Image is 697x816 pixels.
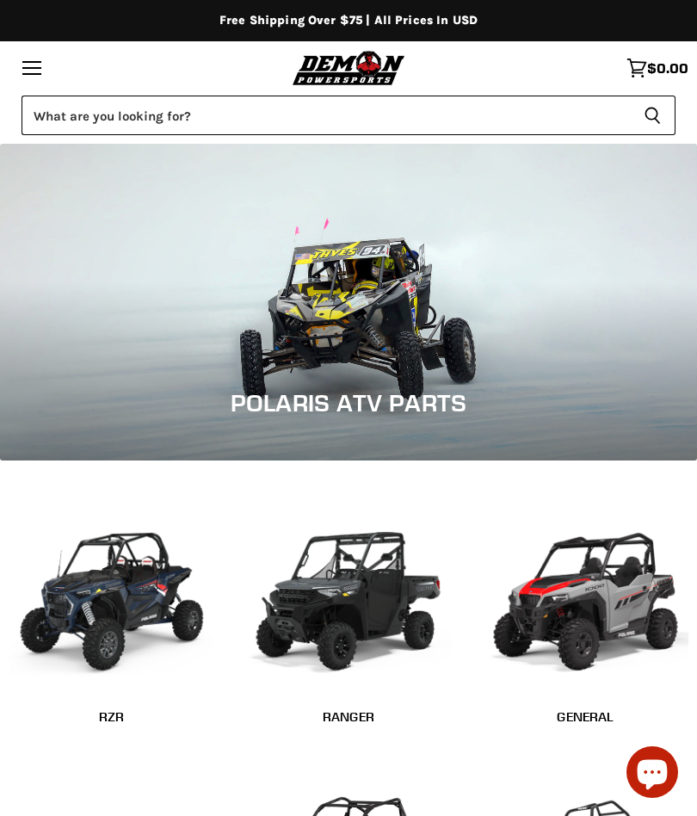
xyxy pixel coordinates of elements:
a: RZR [9,697,214,737]
a: Ranger [245,697,451,737]
h2: Ranger [245,708,451,726]
img: General [483,512,688,683]
input: Search [22,96,630,135]
h1: Polaris ATV Parts [22,388,675,417]
img: Demon Powersports [289,48,409,87]
img: Ranger [245,512,451,683]
img: RZR [9,512,214,683]
button: Search [630,96,675,135]
form: Product [22,96,675,135]
span: $0.00 [647,60,688,76]
inbox-online-store-chat: Shopify online store chat [621,746,683,802]
a: $0.00 [618,49,697,87]
h2: General [483,708,688,726]
h2: RZR [9,708,214,726]
a: General [483,697,688,737]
